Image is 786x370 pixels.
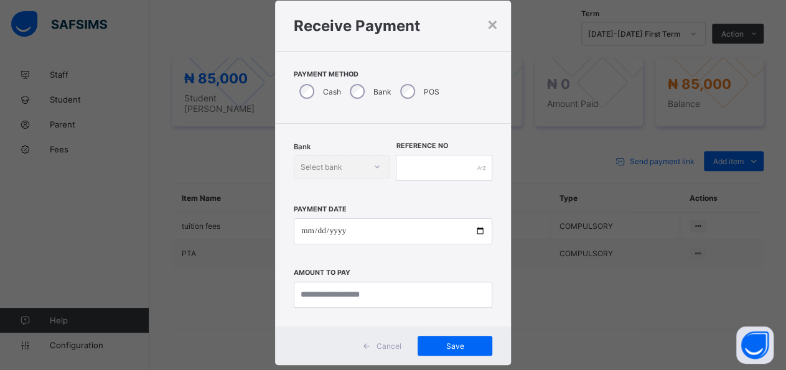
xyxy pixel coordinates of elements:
[427,341,483,351] span: Save
[373,87,391,96] label: Bank
[323,87,341,96] label: Cash
[736,326,774,364] button: Open asap
[294,142,311,151] span: Bank
[294,205,347,213] label: Payment Date
[294,70,492,78] span: Payment Method
[294,17,492,35] h1: Receive Payment
[424,87,439,96] label: POS
[377,341,401,351] span: Cancel
[487,13,498,34] div: ×
[396,142,447,150] label: Reference No
[294,269,350,277] label: Amount to pay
